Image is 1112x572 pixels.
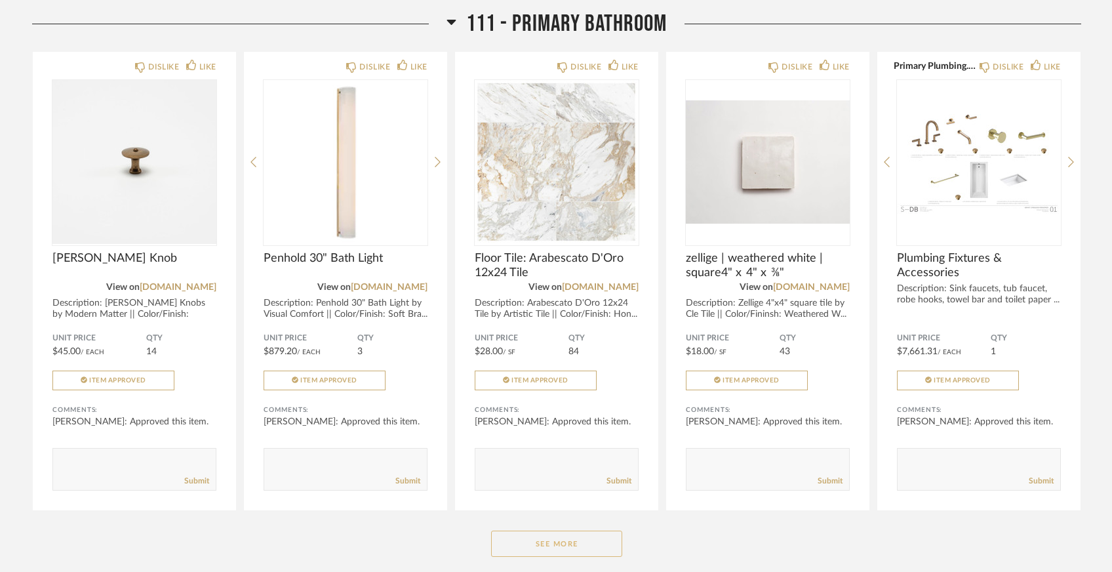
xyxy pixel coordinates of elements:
div: Description: Arabescato D'Oro 12x24 Tile by Artistic Tile || Color/Finish: Hon... [475,298,639,320]
div: LIKE [833,60,850,73]
span: View on [528,283,562,292]
span: Unit Price [897,333,991,344]
div: [PERSON_NAME]: Approved this item. [264,415,427,428]
div: DISLIKE [570,60,601,73]
div: Description: [PERSON_NAME] Knobs by Modern Matter || Color/Finish: Burnished Brass... [52,298,216,331]
span: 111 - Primary Bathroom [466,10,667,38]
div: DISLIKE [148,60,179,73]
span: QTY [780,333,850,344]
span: 43 [780,347,790,356]
span: Item Approved [723,377,780,384]
button: Item Approved [686,371,808,390]
span: Plumbing Fixtures & Accessories [897,251,1061,280]
span: Unit Price [686,333,780,344]
span: / Each [81,349,104,356]
span: Unit Price [475,333,568,344]
span: QTY [357,333,427,344]
span: $7,661.31 [897,347,938,356]
div: Description: Penhold 30" Bath Light by Visual Comfort || Color/Finish: Soft Bra... [264,298,427,320]
span: QTY [991,333,1061,344]
span: 1 [991,347,996,356]
div: [PERSON_NAME]: Approved this item. [686,415,850,428]
span: / Each [938,349,961,356]
div: [PERSON_NAME]: Approved this item. [897,415,1061,428]
div: [PERSON_NAME]: Approved this item. [475,415,639,428]
button: Item Approved [264,371,386,390]
a: [DOMAIN_NAME] [562,283,639,292]
span: Unit Price [264,333,357,344]
span: Item Approved [934,377,991,384]
a: [DOMAIN_NAME] [773,283,850,292]
button: Item Approved [897,371,1019,390]
div: Comments: [264,403,427,417]
span: / SF [503,349,515,356]
span: $45.00 [52,347,81,356]
span: Item Approved [511,377,568,384]
span: 84 [568,347,579,356]
img: undefined [475,80,639,244]
span: 3 [357,347,363,356]
span: View on [317,283,351,292]
span: Item Approved [300,377,357,384]
a: Submit [184,476,209,487]
button: See More [491,531,622,557]
span: zellige | weathered white | square4" x 4" x ⅜" [686,251,850,280]
div: Description: Zellige 4"x4" square tile by Cle Tile || Color/Fininsh: Weathered W... [686,298,850,320]
a: [DOMAIN_NAME] [140,283,216,292]
div: [PERSON_NAME]: Approved this item. [52,415,216,428]
span: $28.00 [475,347,503,356]
span: $879.20 [264,347,297,356]
a: Submit [606,476,631,487]
span: / SF [714,349,726,356]
span: [PERSON_NAME] Knob [52,251,216,266]
button: Primary Plumbing.pdf [894,60,976,71]
span: View on [740,283,773,292]
div: Comments: [686,403,850,417]
div: LIKE [199,60,216,73]
div: Description: Sink faucets, tub faucet, robe hooks, towel bar and toilet paper ... [897,283,1061,306]
span: Floor Tile: Arabescato D'Oro 12x24 Tile [475,251,639,280]
span: 14 [146,347,157,356]
span: $18.00 [686,347,714,356]
a: Submit [1029,476,1054,487]
div: LIKE [1044,60,1061,73]
span: Item Approved [89,377,146,384]
span: Penhold 30" Bath Light [264,251,427,266]
div: DISLIKE [782,60,812,73]
div: Comments: [475,403,639,417]
span: QTY [568,333,639,344]
div: Comments: [897,403,1061,417]
span: Unit Price [52,333,146,344]
div: Comments: [52,403,216,417]
img: undefined [264,80,427,244]
a: Submit [395,476,420,487]
div: LIKE [410,60,427,73]
button: Item Approved [475,371,597,390]
img: undefined [686,80,850,244]
a: [DOMAIN_NAME] [351,283,427,292]
div: DISLIKE [993,60,1023,73]
span: / Each [297,349,321,356]
span: View on [106,283,140,292]
button: Item Approved [52,371,174,390]
div: LIKE [622,60,639,73]
img: undefined [897,80,1061,244]
img: undefined [52,80,216,244]
span: QTY [146,333,216,344]
div: DISLIKE [359,60,390,73]
a: Submit [818,476,843,487]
